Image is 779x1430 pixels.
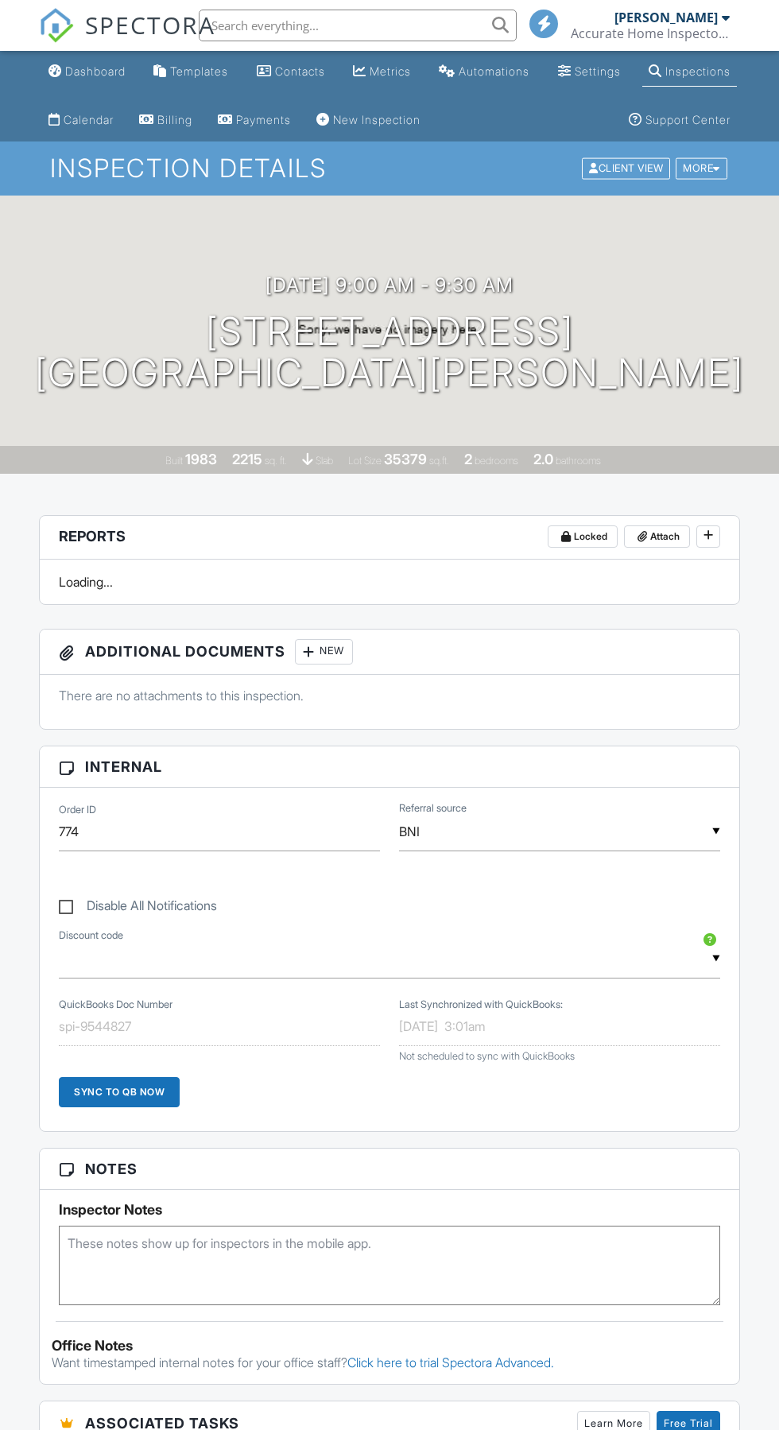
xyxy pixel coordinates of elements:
span: sq.ft. [429,455,449,467]
a: Support Center [622,106,737,135]
img: The Best Home Inspection Software - Spectora [39,8,74,43]
label: Disable All Notifications [59,898,217,918]
a: Click here to trial Spectora Advanced. [347,1354,554,1370]
div: Dashboard [65,64,126,78]
div: Calendar [64,113,114,126]
h3: Additional Documents [40,630,739,675]
div: Office Notes [52,1338,727,1354]
div: Contacts [275,64,325,78]
div: Inspections [665,64,731,78]
div: 1983 [185,451,217,467]
span: bedrooms [475,455,518,467]
input: Search everything... [199,10,517,41]
div: [PERSON_NAME] [614,10,718,25]
p: Want timestamped internal notes for your office staff? [52,1354,727,1371]
a: Automations (Basic) [432,57,536,87]
div: New [295,639,353,665]
div: New Inspection [333,113,421,126]
div: Payments [236,113,291,126]
div: Settings [575,64,621,78]
div: Client View [582,158,670,180]
a: Contacts [250,57,331,87]
a: Payments [211,106,297,135]
span: SPECTORA [85,8,215,41]
div: 2215 [232,451,262,467]
h3: Notes [40,1149,739,1190]
div: Templates [170,64,228,78]
div: More [676,158,727,180]
label: Last Synchronized with QuickBooks: [399,998,563,1012]
h5: Inspector Notes [59,1202,720,1218]
div: Sync to QB Now [59,1077,180,1107]
label: Discount code [59,928,123,943]
a: New Inspection [310,106,427,135]
h3: [DATE] 9:00 am - 9:30 am [265,274,514,296]
h1: [STREET_ADDRESS] [GEOGRAPHIC_DATA][PERSON_NAME] [35,311,744,395]
a: Metrics [347,57,417,87]
label: Referral source [399,801,467,816]
a: SPECTORA [39,21,215,55]
div: Accurate Home Inspectors of Florida [571,25,730,41]
span: sq. ft. [265,455,287,467]
h3: Internal [40,746,739,788]
span: Lot Size [348,455,382,467]
span: bathrooms [556,455,601,467]
span: Built [165,455,183,467]
h1: Inspection Details [50,154,728,182]
a: Billing [133,106,199,135]
label: Order ID [59,803,96,817]
div: 35379 [384,451,427,467]
a: Calendar [42,106,120,135]
div: 2 [464,451,472,467]
label: QuickBooks Doc Number [59,998,172,1012]
span: slab [316,455,333,467]
div: Support Center [645,113,731,126]
a: Settings [552,57,627,87]
a: Inspections [642,57,737,87]
span: Not scheduled to sync with QuickBooks [399,1050,575,1062]
div: Automations [459,64,529,78]
a: Templates [147,57,234,87]
a: Client View [580,161,674,173]
div: 2.0 [533,451,553,467]
p: There are no attachments to this inspection. [59,687,720,704]
div: Metrics [370,64,411,78]
div: Billing [157,113,192,126]
a: Dashboard [42,57,132,87]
